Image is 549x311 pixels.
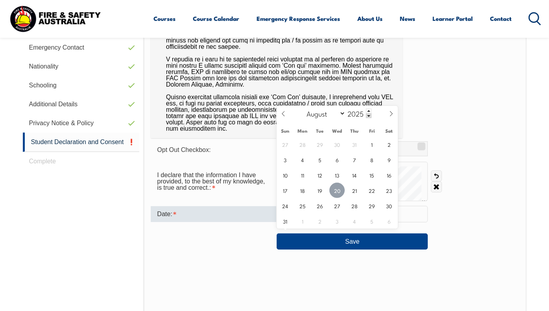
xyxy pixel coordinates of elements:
span: August 20, 2025 [329,183,345,198]
span: Opt Out Checkbox: [157,146,211,153]
a: Student Declaration and Consent [23,133,140,152]
span: September 4, 2025 [347,213,362,229]
button: Save [277,233,428,249]
a: Privacy Notice & Policy [23,114,140,133]
a: About Us [358,9,383,28]
span: August 31, 2025 [277,213,293,229]
span: August 6, 2025 [329,152,345,167]
span: September 3, 2025 [329,213,345,229]
span: Thu [346,128,363,133]
span: August 27, 2025 [329,198,345,213]
span: August 5, 2025 [312,152,327,167]
span: August 30, 2025 [381,198,397,213]
span: September 2, 2025 [312,213,327,229]
span: August 18, 2025 [295,183,310,198]
span: August 25, 2025 [295,198,310,213]
select: Month [303,108,346,118]
span: August 26, 2025 [312,198,327,213]
span: August 3, 2025 [277,152,293,167]
span: August 13, 2025 [329,167,345,183]
span: September 5, 2025 [364,213,379,229]
span: August 22, 2025 [364,183,379,198]
a: Contact [490,9,512,28]
span: August 15, 2025 [364,167,379,183]
span: August 16, 2025 [381,167,397,183]
span: August 12, 2025 [312,167,327,183]
span: August 21, 2025 [347,183,362,198]
span: August 10, 2025 [277,167,293,183]
a: Undo [431,170,442,181]
span: Wed [329,128,346,133]
span: Tue [311,128,329,133]
div: Date is required. [151,206,277,222]
a: Emergency Contact [23,38,140,57]
span: August 4, 2025 [295,152,310,167]
span: August 14, 2025 [347,167,362,183]
span: August 7, 2025 [347,152,362,167]
span: July 27, 2025 [277,137,293,152]
span: August 28, 2025 [347,198,362,213]
a: News [400,9,416,28]
a: Additional Details [23,95,140,114]
span: July 31, 2025 [347,137,362,152]
span: September 1, 2025 [295,213,310,229]
span: August 24, 2025 [277,198,293,213]
span: Fri [363,128,381,133]
a: Nationality [23,57,140,76]
span: August 8, 2025 [364,152,379,167]
span: Sun [277,128,294,133]
span: September 6, 2025 [381,213,397,229]
span: July 29, 2025 [312,137,327,152]
span: July 30, 2025 [329,137,345,152]
span: Mon [294,128,311,133]
span: July 28, 2025 [295,137,310,152]
a: Emergency Response Services [257,9,340,28]
a: Courses [154,9,176,28]
span: August 1, 2025 [364,137,379,152]
span: August 9, 2025 [381,152,397,167]
span: August 29, 2025 [364,198,379,213]
span: Sat [381,128,398,133]
a: Learner Portal [433,9,473,28]
a: Schooling [23,76,140,95]
span: August 17, 2025 [277,183,293,198]
div: I declare that the information I have provided, to the best of my knowledge, is true and correct.... [151,168,277,195]
span: August 19, 2025 [312,183,327,198]
input: Year [346,109,372,118]
span: August 2, 2025 [381,137,397,152]
a: Course Calendar [193,9,240,28]
span: August 11, 2025 [295,167,310,183]
a: Clear [431,181,442,193]
span: August 23, 2025 [381,183,397,198]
